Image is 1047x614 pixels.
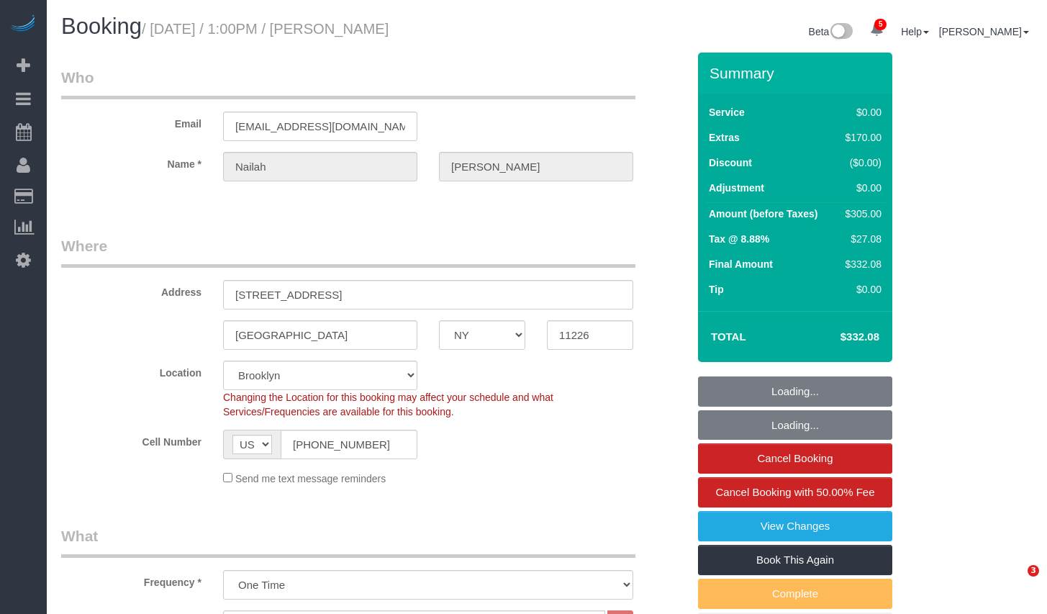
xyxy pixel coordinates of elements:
span: Changing the Location for this booking may affect your schedule and what Services/Frequencies are... [223,392,553,417]
label: Address [50,280,212,299]
div: $0.00 [840,105,881,119]
label: Extras [709,130,740,145]
small: / [DATE] / 1:00PM / [PERSON_NAME] [142,21,389,37]
div: $0.00 [840,282,881,297]
span: Booking [61,14,142,39]
span: Cancel Booking with 50.00% Fee [716,486,875,498]
span: Send me text message reminders [235,473,386,484]
input: City [223,320,417,350]
div: $332.08 [840,257,881,271]
label: Adjustment [709,181,764,195]
div: $305.00 [840,207,881,221]
div: $27.08 [840,232,881,246]
legend: Where [61,235,635,268]
label: Cell Number [50,430,212,449]
a: Cancel Booking with 50.00% Fee [698,477,892,507]
label: Name * [50,152,212,171]
span: 3 [1028,565,1039,577]
label: Email [50,112,212,131]
label: Location [50,361,212,380]
label: Discount [709,155,752,170]
strong: Total [711,330,746,343]
input: Cell Number [281,430,417,459]
span: 5 [874,19,887,30]
a: Help [901,26,929,37]
a: 5 [863,14,891,46]
label: Tax @ 8.88% [709,232,769,246]
div: $0.00 [840,181,881,195]
a: [PERSON_NAME] [939,26,1029,37]
legend: Who [61,67,635,99]
input: Last Name [439,152,633,181]
a: Cancel Booking [698,443,892,474]
div: ($0.00) [840,155,881,170]
legend: What [61,525,635,558]
iframe: Intercom live chat [998,565,1033,600]
img: Automaid Logo [9,14,37,35]
input: Zip Code [547,320,633,350]
input: First Name [223,152,417,181]
a: Book This Again [698,545,892,575]
img: New interface [829,23,853,42]
label: Amount (before Taxes) [709,207,817,221]
div: $170.00 [840,130,881,145]
label: Frequency * [50,570,212,590]
input: Email [223,112,417,141]
label: Final Amount [709,257,773,271]
a: Beta [809,26,853,37]
label: Tip [709,282,724,297]
a: View Changes [698,511,892,541]
h3: Summary [710,65,885,81]
label: Service [709,105,745,119]
h4: $332.08 [797,331,879,343]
